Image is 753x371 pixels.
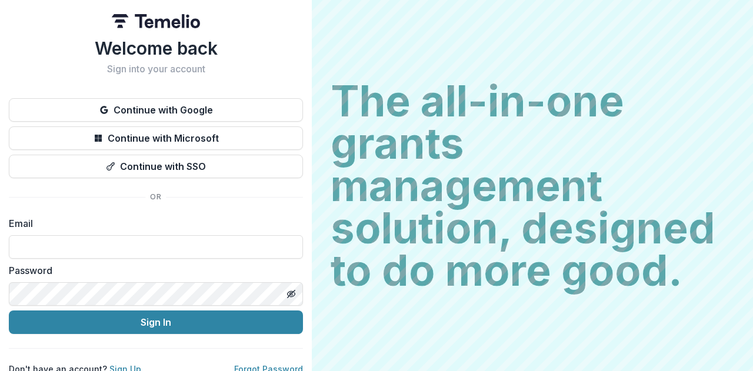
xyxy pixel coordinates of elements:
[9,216,296,230] label: Email
[112,14,200,28] img: Temelio
[9,98,303,122] button: Continue with Google
[9,310,303,334] button: Sign In
[9,63,303,75] h2: Sign into your account
[282,285,301,303] button: Toggle password visibility
[9,263,296,278] label: Password
[9,126,303,150] button: Continue with Microsoft
[9,38,303,59] h1: Welcome back
[9,155,303,178] button: Continue with SSO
